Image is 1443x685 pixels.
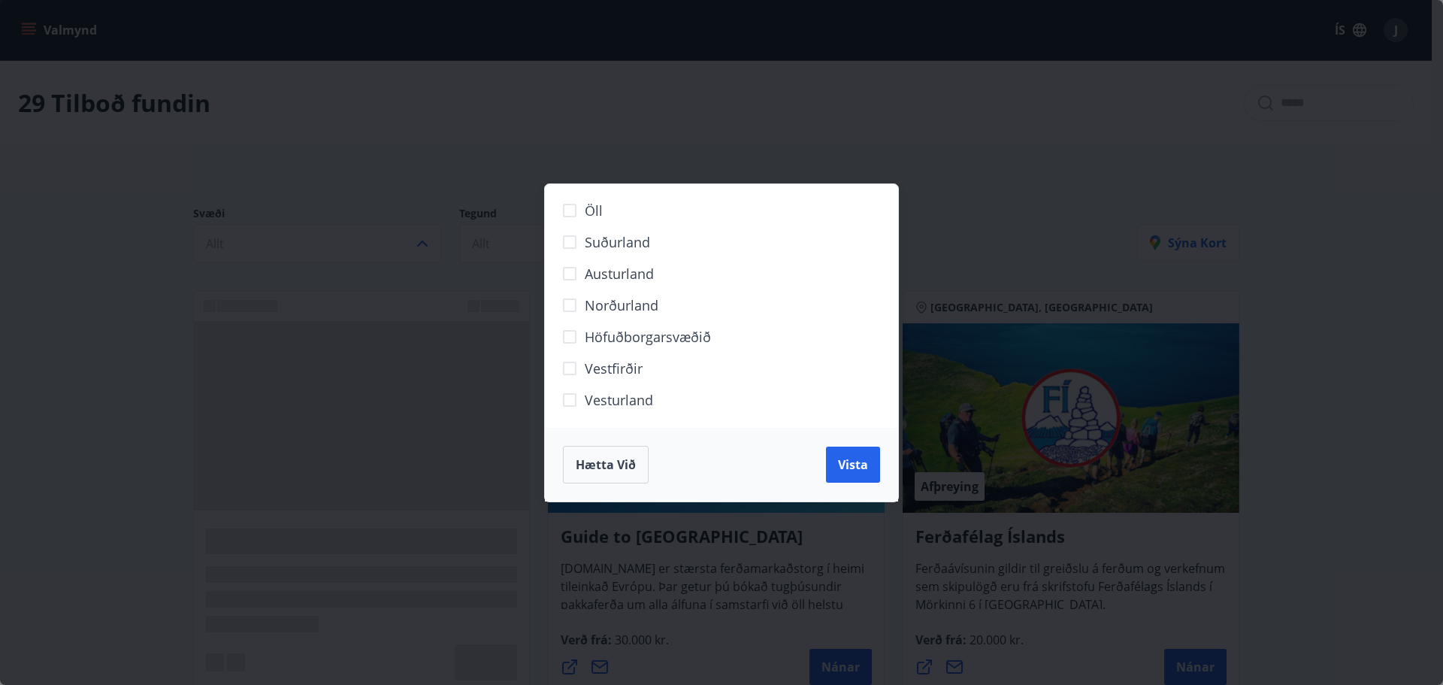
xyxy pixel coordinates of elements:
[585,390,653,410] span: Vesturland
[838,456,868,473] span: Vista
[563,446,649,483] button: Hætta við
[585,232,650,252] span: Suðurland
[585,359,643,378] span: Vestfirðir
[585,201,603,220] span: Öll
[585,296,658,315] span: Norðurland
[826,447,880,483] button: Vista
[585,264,654,283] span: Austurland
[585,327,711,347] span: Höfuðborgarsvæðið
[576,456,636,473] span: Hætta við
